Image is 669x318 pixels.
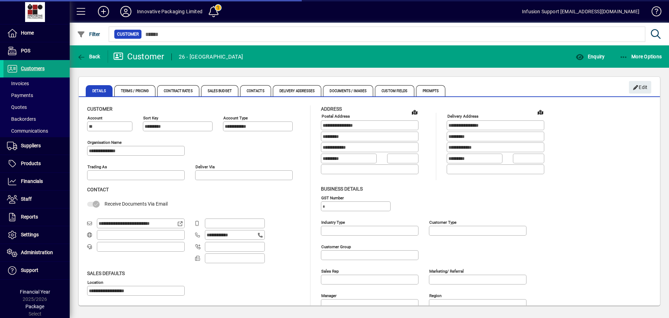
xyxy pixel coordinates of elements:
[77,54,100,59] span: Back
[87,116,102,120] mat-label: Account
[7,116,36,122] span: Backorders
[21,66,45,71] span: Customers
[21,178,43,184] span: Financials
[409,106,420,118] a: View on map
[179,51,243,62] div: 26 - [GEOGRAPHIC_DATA]
[20,289,50,295] span: Financial Year
[620,54,662,59] span: More Options
[321,186,363,192] span: Business details
[7,128,48,134] span: Communications
[321,220,345,224] mat-label: Industry type
[223,116,248,120] mat-label: Account Type
[429,293,441,298] mat-label: Region
[87,140,122,145] mat-label: Organisation name
[535,106,546,118] a: View on map
[7,81,29,86] span: Invoices
[273,85,322,96] span: Delivery Addresses
[3,208,70,226] a: Reports
[3,244,70,261] a: Administration
[21,250,53,255] span: Administration
[3,101,70,113] a: Quotes
[157,85,199,96] span: Contract Rates
[21,196,32,202] span: Staff
[195,164,215,169] mat-label: Deliver via
[629,81,651,94] button: Edit
[3,24,70,42] a: Home
[240,85,271,96] span: Contacts
[321,268,339,273] mat-label: Sales rep
[3,125,70,137] a: Communications
[21,143,41,148] span: Suppliers
[3,77,70,89] a: Invoices
[633,82,648,93] span: Edit
[87,106,113,112] span: Customer
[70,50,108,63] app-page-header-button: Back
[87,271,125,276] span: Sales defaults
[113,51,164,62] div: Customer
[7,104,27,110] span: Quotes
[3,191,70,208] a: Staff
[137,6,202,17] div: Innovative Packaging Limited
[3,262,70,279] a: Support
[75,28,102,40] button: Filter
[574,50,606,63] button: Enquiry
[117,31,139,38] span: Customer
[3,42,70,60] a: POS
[21,267,38,273] span: Support
[618,50,664,63] button: More Options
[3,89,70,101] a: Payments
[429,268,464,273] mat-label: Marketing/ Referral
[321,106,342,112] span: Address
[321,195,344,200] mat-label: GST Number
[7,93,33,98] span: Payments
[87,280,103,284] mat-label: Location
[21,214,38,220] span: Reports
[3,226,70,244] a: Settings
[75,50,102,63] button: Back
[522,6,639,17] div: Infusion Support [EMAIL_ADDRESS][DOMAIN_NAME]
[115,5,137,18] button: Profile
[321,244,351,249] mat-label: Customer group
[3,137,70,155] a: Suppliers
[429,220,456,224] mat-label: Customer type
[87,187,109,192] span: Contact
[3,155,70,172] a: Products
[576,54,605,59] span: Enquiry
[21,232,39,237] span: Settings
[143,116,158,120] mat-label: Sort key
[25,304,44,309] span: Package
[323,85,373,96] span: Documents / Images
[114,85,156,96] span: Terms / Pricing
[3,113,70,125] a: Backorders
[92,5,115,18] button: Add
[86,85,113,96] span: Details
[21,48,30,53] span: POS
[21,161,41,166] span: Products
[87,164,107,169] mat-label: Trading as
[201,85,238,96] span: Sales Budget
[375,85,414,96] span: Custom Fields
[321,293,337,298] mat-label: Manager
[21,30,34,36] span: Home
[3,173,70,190] a: Financials
[105,201,168,207] span: Receive Documents Via Email
[646,1,660,24] a: Knowledge Base
[416,85,446,96] span: Prompts
[77,31,100,37] span: Filter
